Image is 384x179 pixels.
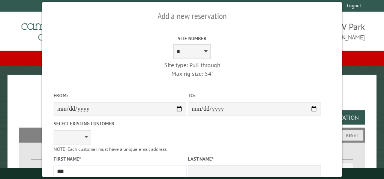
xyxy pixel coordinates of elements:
[54,155,187,162] label: First Name
[126,61,259,69] div: Site type: Pull through
[31,167,51,174] label: From:
[126,35,259,42] label: Site Number
[31,151,109,160] label: Dates
[19,87,365,107] h1: Reservations
[19,128,365,142] h2: Filters
[54,92,187,99] label: From:
[54,146,168,152] small: NOTE: Each customer must have a unique email address.
[54,120,187,127] label: Select existing customer
[341,130,363,141] button: Reset
[19,15,113,44] img: Campground Commander
[192,21,365,42] span: [PERSON_NAME]'s Big Bear RV Park [EMAIL_ADDRESS][DOMAIN_NAME]
[188,155,321,162] label: Last Name
[54,9,331,23] h2: Add a new reservation
[126,69,259,78] div: Max rig size: 54'
[188,92,321,99] label: To:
